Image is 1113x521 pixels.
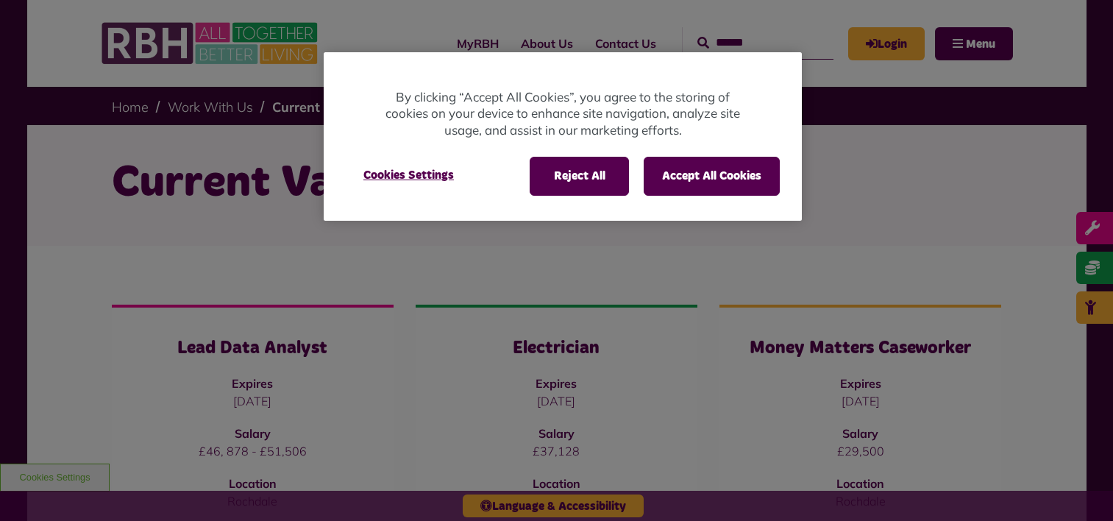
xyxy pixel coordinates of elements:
[530,157,629,195] button: Reject All
[383,89,743,139] p: By clicking “Accept All Cookies”, you agree to the storing of cookies on your device to enhance s...
[324,52,802,221] div: Privacy
[324,52,802,221] div: Cookie banner
[346,157,472,194] button: Cookies Settings
[644,157,780,195] button: Accept All Cookies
